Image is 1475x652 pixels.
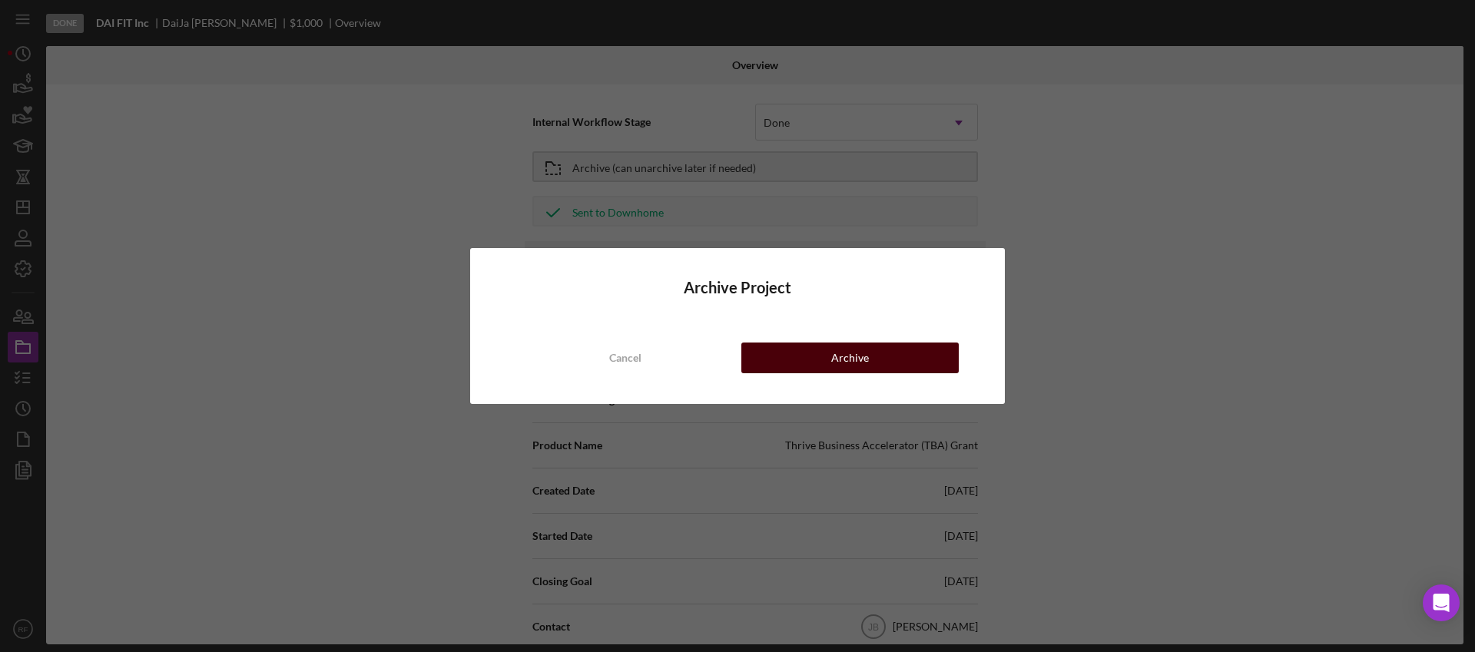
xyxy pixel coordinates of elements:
[609,343,641,373] div: Cancel
[831,343,869,373] div: Archive
[516,279,959,296] h4: Archive Project
[516,343,734,373] button: Cancel
[741,343,959,373] button: Archive
[1423,584,1460,621] div: Open Intercom Messenger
